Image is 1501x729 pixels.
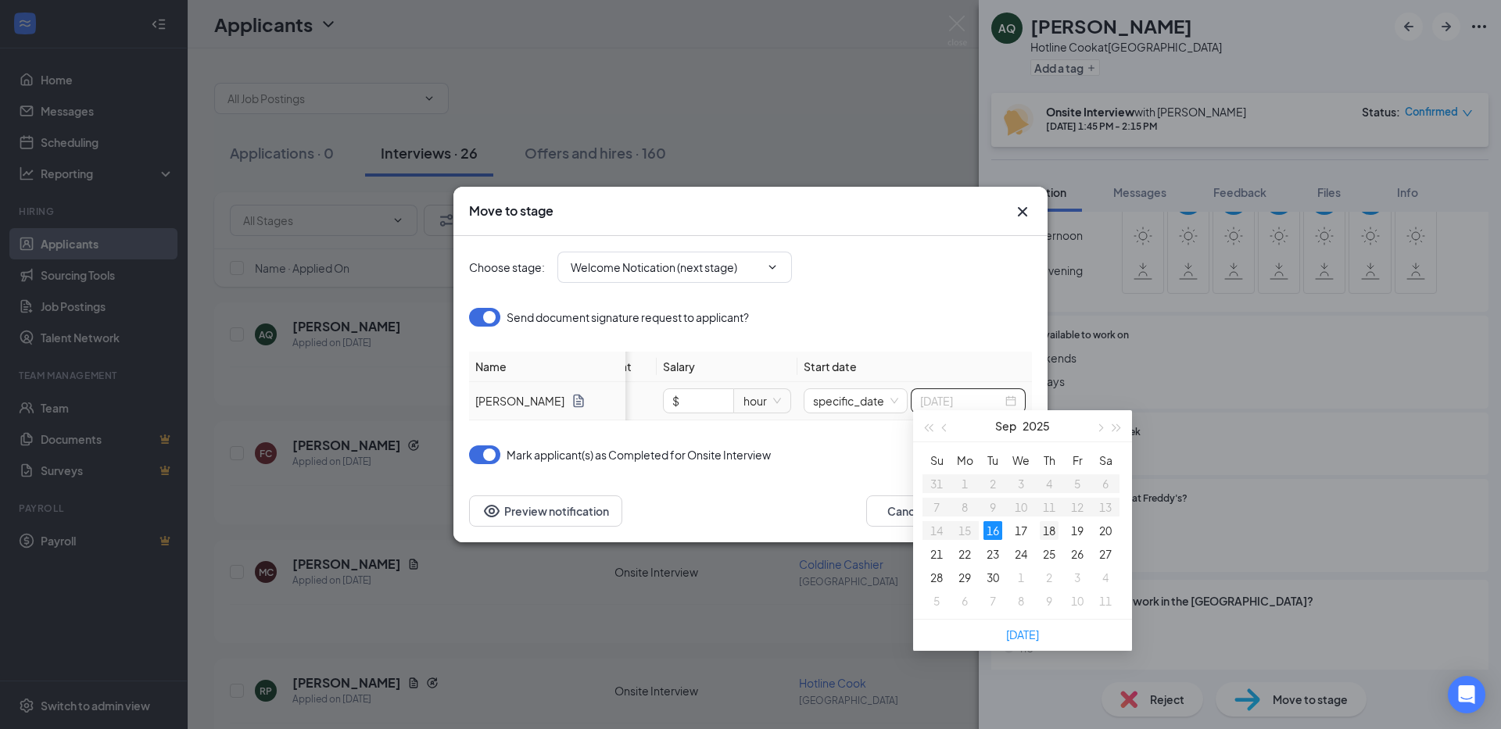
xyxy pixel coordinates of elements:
td: 2025-09-29 [951,566,979,589]
div: 2 [1040,568,1059,587]
a: [DATE] [1006,627,1039,641]
div: 16 [983,521,1002,540]
td: 2025-10-10 [1063,589,1091,613]
div: 3 [1068,568,1087,587]
td: 2025-09-28 [922,566,951,589]
td: 2025-09-26 [1063,542,1091,566]
button: Close [1013,202,1032,221]
td: 2025-10-09 [1035,589,1063,613]
svg: ChevronDown [766,261,779,273]
th: Start date [797,352,1032,382]
svg: Eye [482,502,501,520]
th: Tu [979,448,1007,472]
button: Cancel [866,495,944,527]
th: Th [1035,448,1063,472]
td: 2025-10-04 [1091,566,1119,589]
span: specific_date [813,389,898,413]
button: Sep [995,410,1016,441]
button: Preview notificationEye [469,495,622,527]
span: hour [743,389,781,413]
div: 6 [955,591,974,610]
svg: Cross [1013,202,1032,221]
th: Su [922,448,951,472]
th: Salary [657,352,797,382]
div: 20 [1096,521,1115,540]
th: Sa [1091,448,1119,472]
div: 8 [1012,591,1030,610]
div: 17 [1012,521,1030,540]
div: 29 [955,568,974,587]
th: We [1007,448,1035,472]
div: 19 [1068,521,1087,540]
div: 27 [1096,545,1115,563]
td: 2025-09-18 [1035,519,1063,542]
td: 2025-09-30 [979,566,1007,589]
svg: Document [571,393,586,409]
td: 2025-09-19 [1063,519,1091,542]
div: 28 [927,568,946,587]
div: 10 [1068,591,1087,610]
td: 2025-10-11 [1091,589,1119,613]
td: 2025-09-22 [951,542,979,566]
div: 1 [1012,568,1030,587]
div: 18 [1040,521,1059,540]
td: 2025-10-07 [979,589,1007,613]
div: 21 [927,545,946,563]
div: 25 [1040,545,1059,563]
div: 4 [1096,568,1115,587]
span: [PERSON_NAME] [475,392,564,409]
div: 22 [955,545,974,563]
td: 2025-09-16 [979,519,1007,542]
h3: Move to stage [469,202,553,220]
div: 24 [1012,545,1030,563]
span: Mark applicant(s) as Completed for Onsite Interview [507,445,771,464]
div: 9 [1040,591,1059,610]
th: Mo [951,448,979,472]
td: 2025-10-01 [1007,566,1035,589]
div: 7 [983,591,1002,610]
td: 2025-09-21 [922,542,951,566]
td: 2025-09-24 [1007,542,1035,566]
td: 2025-10-05 [922,589,951,613]
span: Choose stage : [469,259,545,276]
div: Open Intercom Messenger [1448,676,1485,713]
td: 2025-10-08 [1007,589,1035,613]
div: 30 [983,568,1002,587]
td: 2025-09-25 [1035,542,1063,566]
td: 2025-09-27 [1091,542,1119,566]
th: Fr [1063,448,1091,472]
div: 11 [1096,591,1115,610]
td: 2025-09-17 [1007,519,1035,542]
td: 2025-10-06 [951,589,979,613]
td: 2025-10-02 [1035,566,1063,589]
span: Send document signature request to applicant? [507,308,749,327]
div: 23 [983,545,1002,563]
td: 2025-09-23 [979,542,1007,566]
div: 26 [1068,545,1087,563]
th: Name [469,352,625,382]
button: 2025 [1023,410,1050,441]
div: 5 [927,591,946,610]
td: 2025-09-20 [1091,519,1119,542]
input: Sep 16, 2025 [920,392,1002,409]
td: 2025-10-03 [1063,566,1091,589]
